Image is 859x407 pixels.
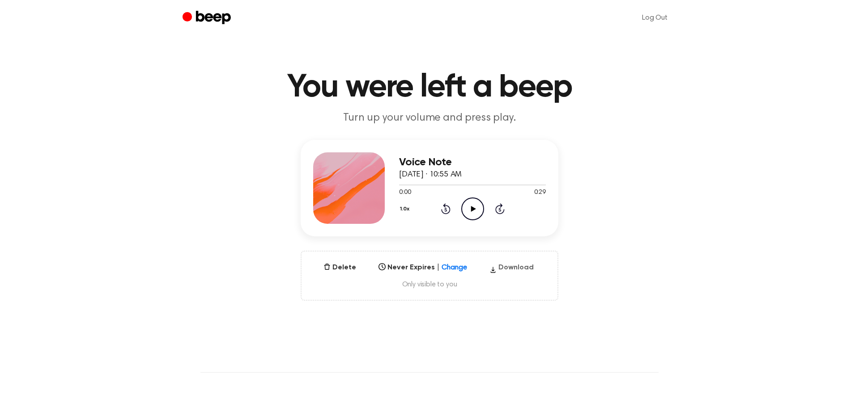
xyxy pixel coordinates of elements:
a: Log Out [633,7,676,29]
a: Beep [183,9,233,27]
button: Download [486,262,537,277]
h3: Voice Note [399,156,546,168]
button: 1.0x [399,201,413,217]
span: Only visible to you [312,280,547,289]
span: 0:00 [399,188,411,197]
p: Turn up your volume and press play. [258,111,601,126]
span: [DATE] · 10:55 AM [399,171,462,179]
span: 0:29 [534,188,546,197]
h1: You were left a beep [200,71,659,104]
button: Delete [320,262,360,273]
